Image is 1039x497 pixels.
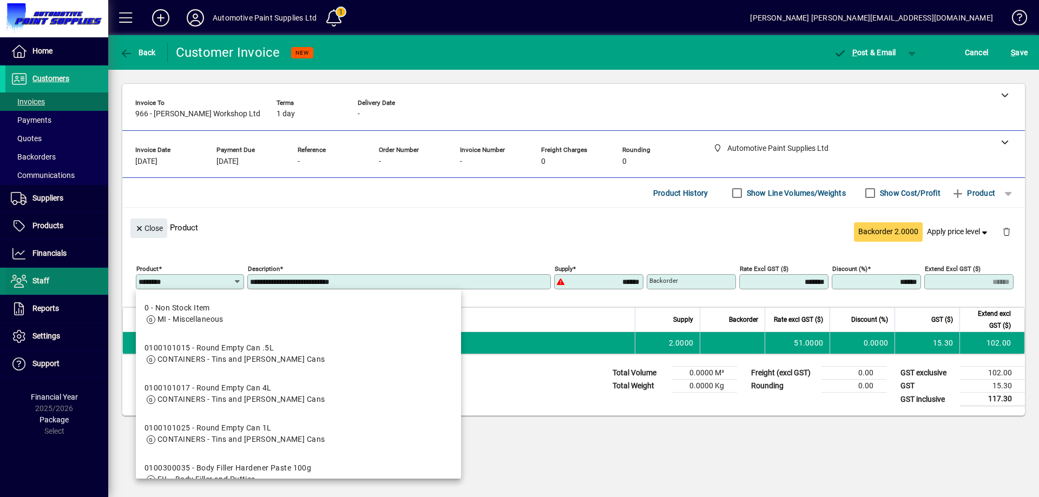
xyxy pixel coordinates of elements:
app-page-header-button: Close [128,223,170,233]
td: 0.00 [821,367,886,380]
span: 2.0000 [669,337,694,348]
div: 0100101025 - Round Empty Can 1L [144,422,325,434]
span: Payments [11,116,51,124]
mat-label: Product [136,265,159,273]
mat-option: 0100101025 - Round Empty Can 1L [136,414,461,454]
span: Product [951,184,995,202]
span: 0 [541,157,545,166]
span: Staff [32,276,49,285]
a: Quotes [5,129,108,148]
span: [DATE] [216,157,239,166]
td: 0.00 [821,380,886,393]
span: Cancel [965,44,989,61]
td: Total Volume [607,367,672,380]
mat-label: Description [248,265,280,273]
label: Show Line Volumes/Weights [745,188,846,198]
button: Profile [178,8,213,28]
span: CONTAINERS - Tins and [PERSON_NAME] Cans [157,355,325,363]
span: Customers [32,74,69,83]
span: [DATE] [135,157,157,166]
button: Save [1008,43,1030,62]
span: - [358,110,360,118]
span: Package [40,415,69,424]
mat-label: Discount (%) [832,265,867,273]
span: 966 - [PERSON_NAME] Workshop Ltd [135,110,260,118]
td: 15.30 [960,380,1025,393]
span: FIL - Body Filler and Putties [157,475,255,483]
div: Customer Invoice [176,44,280,61]
mat-label: Rate excl GST ($) [740,265,788,273]
div: [PERSON_NAME] [PERSON_NAME][EMAIL_ADDRESS][DOMAIN_NAME] [750,9,993,26]
span: Communications [11,171,75,180]
td: 15.30 [895,332,959,354]
td: 102.00 [959,332,1024,354]
a: Payments [5,111,108,129]
span: Suppliers [32,194,63,202]
a: Settings [5,323,108,350]
td: Rounding [746,380,821,393]
div: 0100300035 - Body Filler Hardener Paste 100g [144,462,311,474]
span: Apply price level [927,226,990,237]
div: 0100101017 - Round Empty Can 4L [144,382,325,394]
span: Financials [32,249,67,257]
span: - [298,157,300,166]
button: Close [130,218,167,238]
td: 0.0000 [830,332,895,354]
app-page-header-button: Back [108,43,168,62]
span: P [852,48,857,57]
a: Staff [5,268,108,295]
button: Post & Email [828,43,902,62]
span: Product History [653,184,708,202]
button: Backorder 2.0000 [854,222,923,242]
span: MI - Miscellaneous [157,315,223,323]
span: 1 day [277,110,295,118]
span: - [460,157,462,166]
span: 0 [622,157,627,166]
button: Apply price level [923,222,994,242]
span: Backorders [11,153,56,161]
span: Extend excl GST ($) [966,308,1011,332]
a: Backorders [5,148,108,166]
button: Back [117,43,159,62]
span: - [379,157,381,166]
div: 0100101015 - Round Empty Can .5L [144,342,325,354]
span: Rate excl GST ($) [774,314,823,326]
span: Invoices [11,97,45,106]
span: ost & Email [833,48,896,57]
span: CONTAINERS - Tins and [PERSON_NAME] Cans [157,435,325,443]
span: Close [135,220,163,237]
label: Show Cost/Profit [878,188,941,198]
mat-label: Supply [555,265,573,273]
div: Product [122,208,1025,247]
td: GST exclusive [895,367,960,380]
a: Communications [5,166,108,184]
td: 117.30 [960,393,1025,406]
td: 102.00 [960,367,1025,380]
mat-option: 0100101015 - Round Empty Can .5L [136,334,461,374]
button: Delete [994,218,1020,244]
a: Financials [5,240,108,267]
td: GST [895,380,960,393]
mat-label: Extend excl GST ($) [925,265,981,273]
a: Knowledge Base [1004,2,1025,37]
span: Quotes [11,134,42,143]
span: Products [32,221,63,230]
span: CONTAINERS - Tins and [PERSON_NAME] Cans [157,395,325,403]
td: Total Weight [607,380,672,393]
span: NEW [295,49,309,56]
span: Backorder 2.0000 [858,226,918,237]
td: 0.0000 M³ [672,367,737,380]
a: Support [5,350,108,377]
span: S [1011,48,1015,57]
span: GST ($) [931,314,953,326]
span: Settings [32,332,60,340]
a: Reports [5,295,108,322]
a: Home [5,38,108,65]
span: Financial Year [31,393,78,401]
span: Support [32,359,60,368]
a: Invoices [5,92,108,111]
button: Add [143,8,178,28]
span: Back [120,48,156,57]
mat-option: 0100101017 - Round Empty Can 4L [136,374,461,414]
span: ave [1011,44,1028,61]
